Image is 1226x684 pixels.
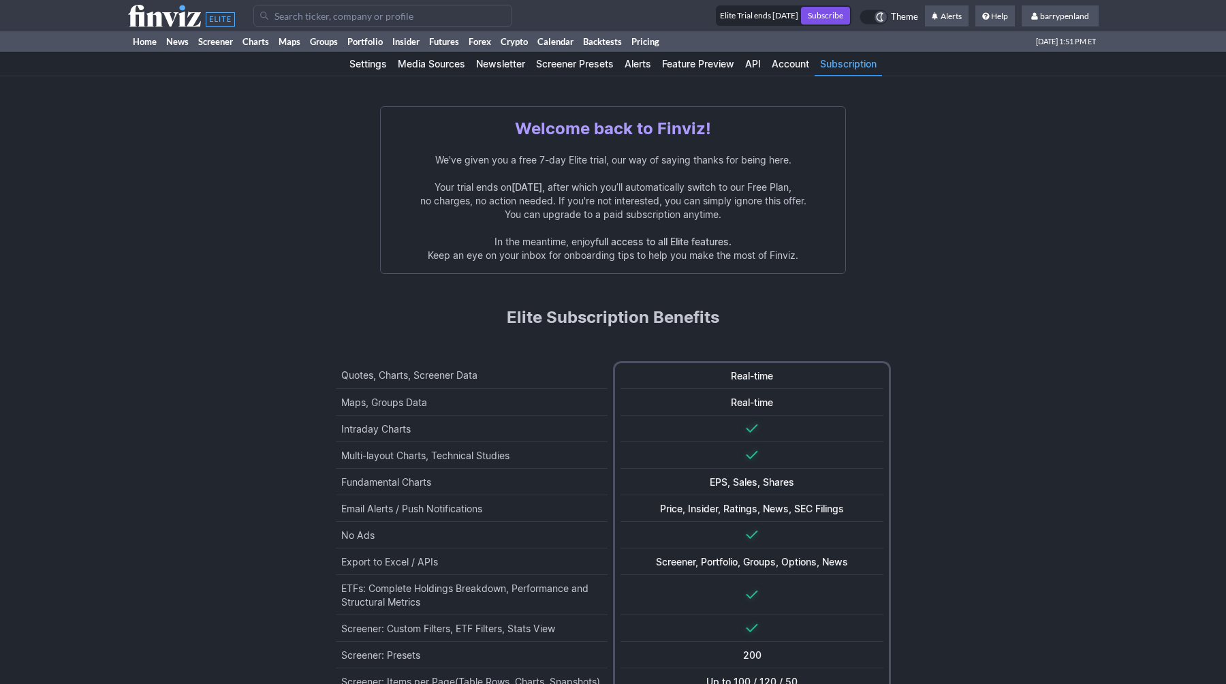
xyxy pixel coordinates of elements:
[274,31,305,52] a: Maps
[341,502,602,516] div: Email Alerts / Push Notifications
[344,52,392,76] a: Settings
[392,181,834,221] p: Your trial ends on , after which you’ll automatically switch to our Free Plan, no charges, no act...
[626,649,878,662] div: 200
[860,10,918,25] a: Theme
[925,5,969,27] a: Alerts
[619,52,657,76] a: Alerts
[766,52,815,76] a: Account
[341,555,602,569] div: Export to Excel / APIs
[161,31,193,52] a: News
[238,31,274,52] a: Charts
[341,449,602,463] div: Multi-layout Charts, Technical Studies
[595,236,732,247] span: full access to all Elite features.
[341,582,602,609] div: ETFs: Complete Holdings Breakdown, Performance and Structural Metrics
[531,52,619,76] a: Screener Presets
[740,52,766,76] a: API
[975,5,1015,27] a: Help
[512,181,542,193] span: [DATE]
[392,118,834,140] h1: Welcome back to Finviz!
[253,5,512,27] input: Search
[341,476,602,489] div: Fundamental Charts
[341,367,602,383] div: Quotes, Charts, Screener Data
[626,369,878,383] div: Real-time
[341,529,602,542] div: No Ads
[801,7,850,25] a: Subscribe
[388,31,424,52] a: Insider
[657,52,740,76] a: Feature Preview
[424,31,464,52] a: Futures
[533,31,578,52] a: Calendar
[1036,31,1096,52] span: [DATE] 1:51 PM ET
[392,235,834,262] p: In the meantime, enjoy Keep an eye on your inbox for onboarding tips to help you make the most of...
[496,31,533,52] a: Crypto
[626,396,878,409] div: Real-time
[471,52,531,76] a: Newsletter
[1040,11,1089,21] span: barrypenland
[341,622,602,636] div: Screener: Custom Filters, ETF Filters, Stats View
[464,31,496,52] a: Forex
[305,31,343,52] a: Groups
[627,31,664,52] a: Pricing
[341,422,602,436] div: Intraday Charts
[392,153,834,167] p: We've given you a free 7-day Elite trial, our way of saying thanks for being here.
[815,52,882,76] a: Subscription
[193,31,238,52] a: Screener
[343,31,388,52] a: Portfolio
[626,555,878,569] div: Screener, Portfolio, Groups, Options, News
[578,31,627,52] a: Backtests
[717,9,798,22] div: Elite Trial ends [DATE]
[626,476,878,489] div: EPS, Sales, Shares
[626,502,878,516] div: Price, Insider, Ratings, News, SEC Filings
[341,396,602,409] div: Maps, Groups Data
[392,52,471,76] a: Media Sources
[128,31,161,52] a: Home
[891,10,918,25] span: Theme
[341,649,602,662] div: Screener: Presets
[1022,5,1099,27] a: barrypenland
